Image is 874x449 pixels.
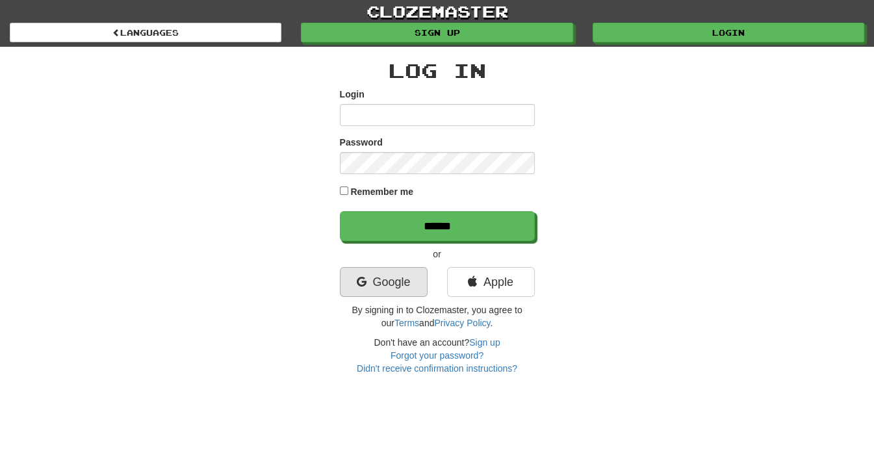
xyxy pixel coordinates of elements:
a: Privacy Policy [434,318,490,328]
a: Sign up [301,23,572,42]
div: Don't have an account? [340,336,535,375]
a: Terms [394,318,419,328]
h2: Log In [340,60,535,81]
a: Sign up [469,337,500,348]
label: Remember me [350,185,413,198]
p: By signing in to Clozemaster, you agree to our and . [340,303,535,329]
a: Didn't receive confirmation instructions? [357,363,517,374]
p: or [340,248,535,261]
a: Google [340,267,428,297]
a: Login [593,23,864,42]
label: Login [340,88,365,101]
a: Apple [447,267,535,297]
label: Password [340,136,383,149]
a: Forgot your password? [391,350,483,361]
a: Languages [10,23,281,42]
